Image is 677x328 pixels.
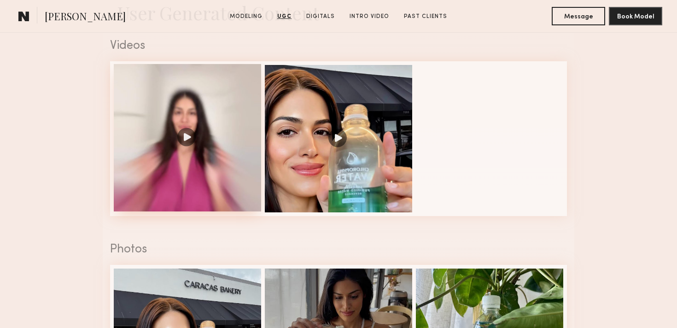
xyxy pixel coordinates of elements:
a: Book Model [609,12,662,20]
span: [PERSON_NAME] [45,9,126,25]
div: Photos [110,244,567,256]
a: Past Clients [400,12,451,21]
a: Digitals [303,12,338,21]
div: Videos [110,40,567,52]
button: Message [552,7,605,25]
a: UGC [274,12,295,21]
button: Book Model [609,7,662,25]
a: Intro Video [346,12,393,21]
a: Modeling [226,12,266,21]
